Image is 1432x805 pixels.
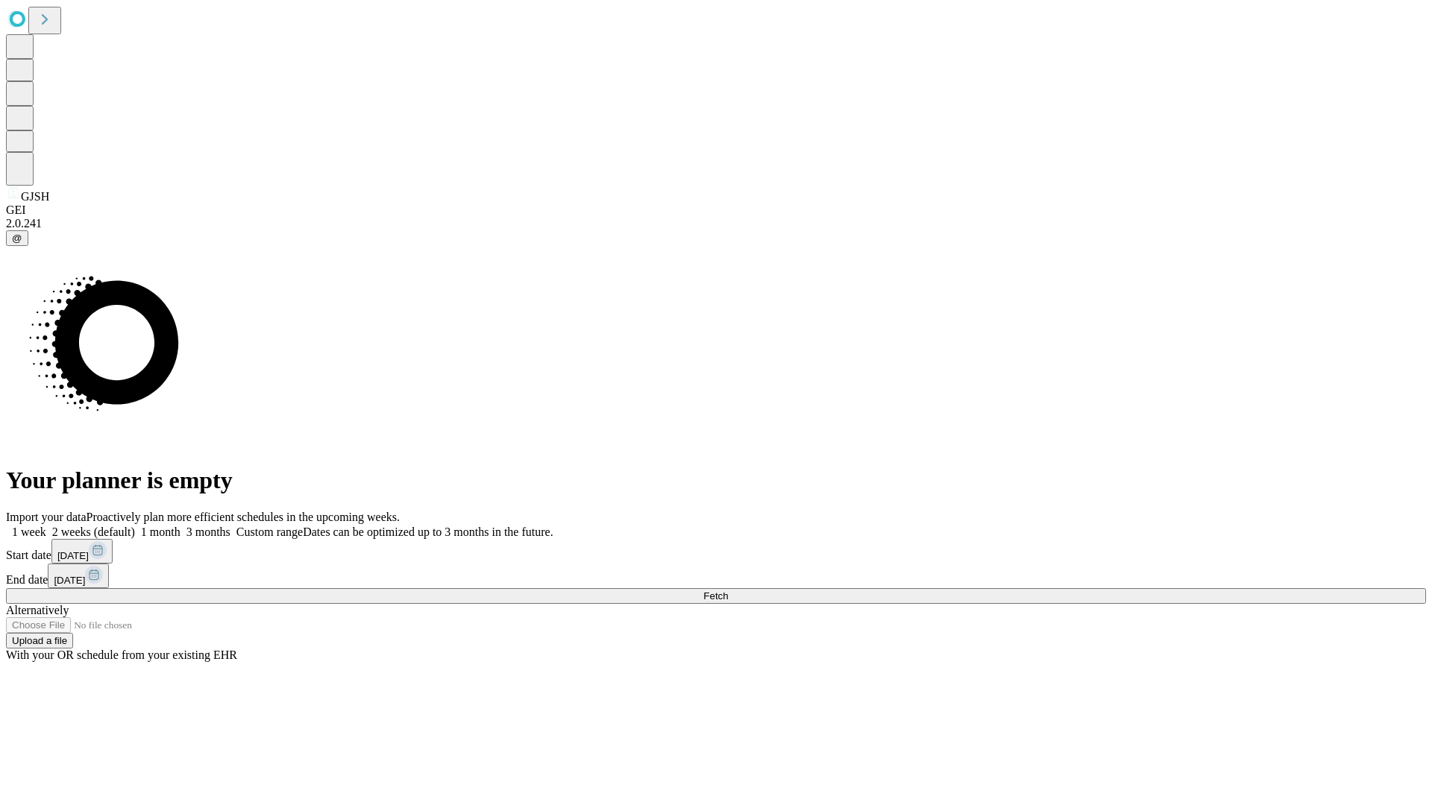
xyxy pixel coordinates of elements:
button: [DATE] [48,563,109,588]
button: Fetch [6,588,1426,604]
div: Start date [6,539,1426,563]
span: Custom range [236,525,303,538]
div: End date [6,563,1426,588]
span: 1 month [141,525,180,538]
span: @ [12,233,22,244]
button: Upload a file [6,633,73,648]
span: 3 months [186,525,230,538]
span: [DATE] [57,550,89,561]
span: 2 weeks (default) [52,525,135,538]
span: Dates can be optimized up to 3 months in the future. [303,525,553,538]
span: 1 week [12,525,46,538]
h1: Your planner is empty [6,467,1426,494]
span: GJSH [21,190,49,203]
div: GEI [6,203,1426,217]
span: With your OR schedule from your existing EHR [6,648,237,661]
span: Alternatively [6,604,69,616]
button: @ [6,230,28,246]
span: Import your data [6,511,87,523]
span: Proactively plan more efficient schedules in the upcoming weeks. [87,511,400,523]
div: 2.0.241 [6,217,1426,230]
span: [DATE] [54,575,85,586]
button: [DATE] [51,539,113,563]
span: Fetch [703,590,728,602]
